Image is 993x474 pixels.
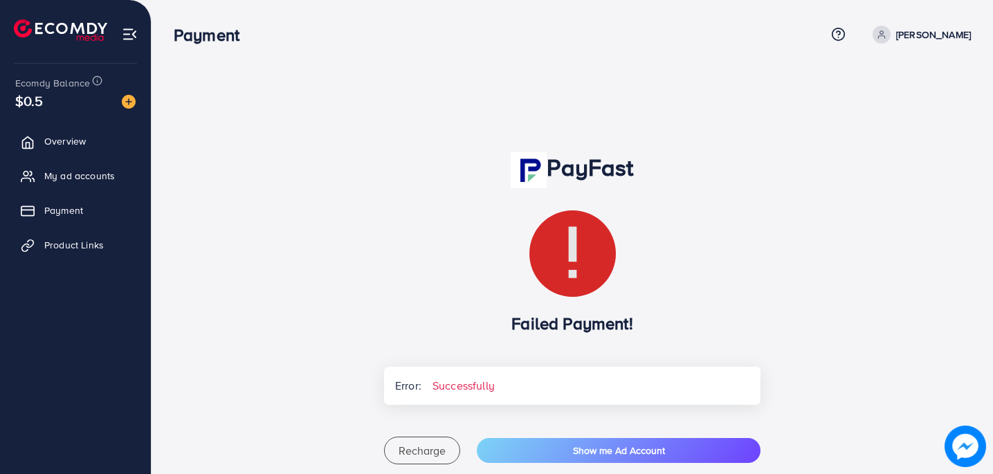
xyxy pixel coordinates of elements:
h3: Payment [174,25,250,45]
img: PayFast [511,152,547,188]
span: Overview [44,134,86,148]
span: Show me Ad Account [573,444,665,457]
img: Error [529,210,616,297]
a: [PERSON_NAME] [867,26,971,44]
a: Payment [10,197,140,224]
span: Product Links [44,238,104,252]
button: Show me Ad Account [477,438,760,463]
span: Ecomdy Balance [15,76,90,90]
h3: Failed Payment! [384,313,760,334]
a: My ad accounts [10,162,140,190]
span: Payment [44,203,83,217]
span: Error: [384,367,421,405]
a: Overview [10,127,140,155]
span: My ad accounts [44,169,115,183]
p: [PERSON_NAME] [896,26,971,43]
span: Recharge [399,443,446,458]
img: image [122,95,136,109]
h1: PayFast [384,152,760,188]
a: Product Links [10,231,140,259]
span: $0.5 [15,91,44,111]
img: menu [122,26,138,42]
span: Successfully [421,367,506,405]
button: Recharge [384,437,460,464]
img: logo [14,19,107,41]
img: image [945,426,986,467]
